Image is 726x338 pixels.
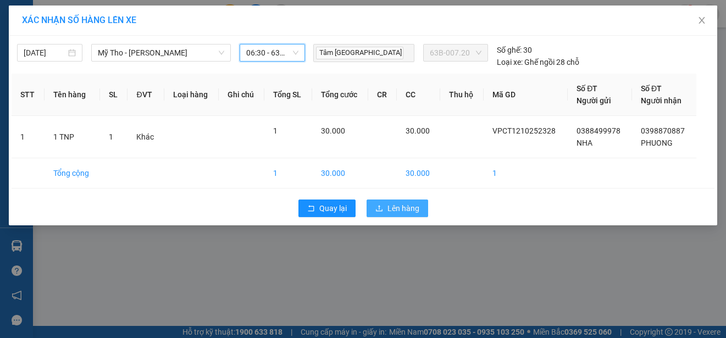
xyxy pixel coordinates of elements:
span: rollback [307,204,315,213]
div: 30 [497,44,532,56]
th: Ghi chú [219,74,264,116]
span: 0398870887 [641,126,685,135]
span: Chưa cước : [104,74,154,85]
span: 30.000 [321,126,345,135]
td: 1 [484,158,568,189]
th: Loại hàng [164,74,219,116]
div: 0388499978 [9,49,98,64]
td: 1 [12,116,45,158]
span: Mỹ Tho - Hồ Chí Minh [98,45,224,61]
span: Tâm [GEOGRAPHIC_DATA] [316,47,403,59]
div: 0398870887 [106,49,219,64]
span: 63B-007.20 [430,45,481,61]
td: Khác [128,116,164,158]
span: close [697,16,706,25]
th: ĐVT [128,74,164,116]
td: 30.000 [397,158,440,189]
th: Tổng cước [312,74,368,116]
div: Ghế ngồi 28 chỗ [497,56,579,68]
span: 1 [109,132,113,141]
div: 30.000 [104,71,220,86]
span: Gửi: [9,10,26,22]
span: PHUONG [641,138,673,147]
span: Nhận: [106,10,132,22]
span: 30.000 [406,126,430,135]
input: 12/10/2025 [24,47,66,59]
td: 1 TNP [45,116,100,158]
span: XÁC NHẬN SỐ HÀNG LÊN XE [22,15,136,25]
th: Thu hộ [440,74,484,116]
button: uploadLên hàng [367,200,428,217]
span: 0388499978 [577,126,620,135]
span: 1 [273,126,278,135]
button: Close [686,5,717,36]
div: VP [PERSON_NAME] [9,9,98,36]
button: rollbackQuay lại [298,200,356,217]
span: Người nhận [641,96,681,105]
th: CC [397,74,440,116]
th: CR [368,74,397,116]
div: VP [GEOGRAPHIC_DATA] [106,9,219,36]
span: Số ĐT [641,84,662,93]
div: NHA [9,36,98,49]
span: Số ĐT [577,84,597,93]
th: Mã GD [484,74,568,116]
span: 06:30 - 63B-007.20 [246,45,298,61]
span: Người gửi [577,96,611,105]
th: STT [12,74,45,116]
th: SL [100,74,128,116]
td: 30.000 [312,158,368,189]
span: Loại xe: [497,56,523,68]
span: down [218,49,225,56]
span: upload [375,204,383,213]
td: Tổng cộng [45,158,100,189]
th: Tên hàng [45,74,100,116]
span: Lên hàng [387,202,419,214]
div: PHUONG [106,36,219,49]
span: Số ghế: [497,44,522,56]
th: Tổng SL [264,74,312,116]
span: VPCT1210252328 [492,126,556,135]
td: 1 [264,158,312,189]
span: Quay lại [319,202,347,214]
span: NHA [577,138,592,147]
